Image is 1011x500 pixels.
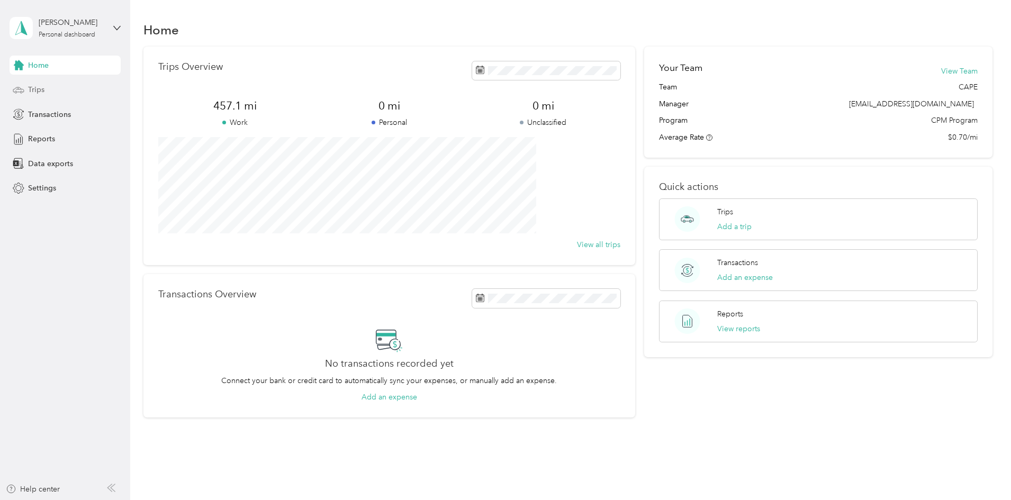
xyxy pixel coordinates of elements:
[577,239,620,250] button: View all trips
[659,81,677,93] span: Team
[717,323,760,334] button: View reports
[659,115,688,126] span: Program
[312,117,466,128] p: Personal
[466,98,620,113] span: 0 mi
[659,181,978,193] p: Quick actions
[931,115,978,126] span: CPM Program
[39,32,95,38] div: Personal dashboard
[948,132,978,143] span: $0.70/mi
[6,484,60,495] button: Help center
[849,99,974,108] span: [EMAIL_ADDRESS][DOMAIN_NAME]
[959,81,978,93] span: CAPE
[325,358,454,369] h2: No transactions recorded yet
[717,257,758,268] p: Transactions
[28,84,44,95] span: Trips
[717,221,752,232] button: Add a trip
[158,61,223,72] p: Trips Overview
[717,272,773,283] button: Add an expense
[158,117,312,128] p: Work
[659,98,689,110] span: Manager
[28,109,71,120] span: Transactions
[221,375,557,386] p: Connect your bank or credit card to automatically sync your expenses, or manually add an expense.
[312,98,466,113] span: 0 mi
[143,24,179,35] h1: Home
[28,158,73,169] span: Data exports
[158,98,312,113] span: 457.1 mi
[28,60,49,71] span: Home
[717,206,733,217] p: Trips
[952,441,1011,500] iframe: Everlance-gr Chat Button Frame
[717,308,743,320] p: Reports
[466,117,620,128] p: Unclassified
[362,392,417,403] button: Add an expense
[659,133,704,142] span: Average Rate
[941,66,978,77] button: View Team
[158,289,256,300] p: Transactions Overview
[39,17,105,28] div: [PERSON_NAME]
[28,133,55,144] span: Reports
[659,61,702,75] h2: Your Team
[28,183,56,194] span: Settings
